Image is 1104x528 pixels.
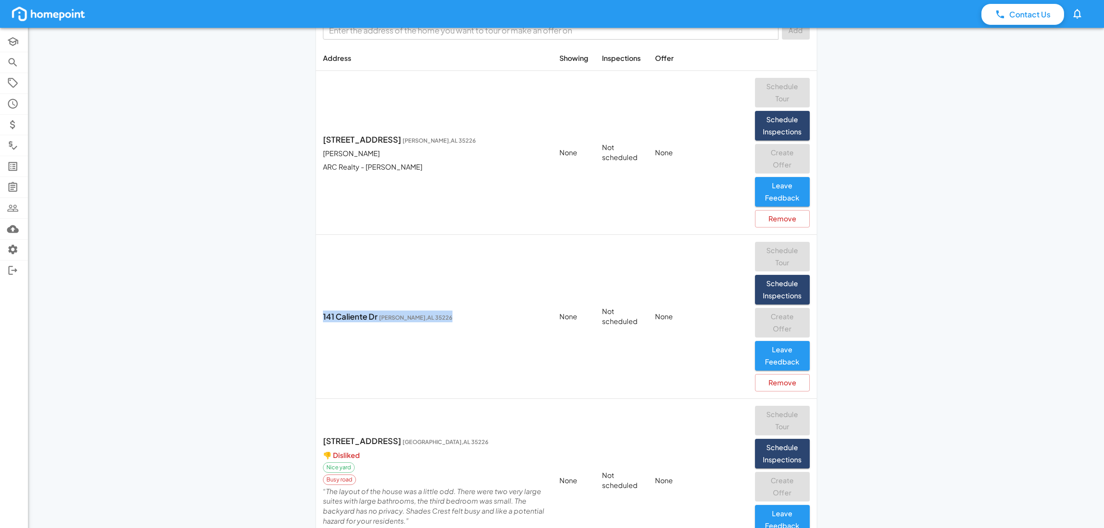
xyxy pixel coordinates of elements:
[655,148,741,158] p: None
[10,5,86,23] img: homepoint_logo_white.png
[323,435,546,447] p: [STREET_ADDRESS]
[755,177,809,207] button: Leave Feedback
[602,143,641,163] p: Not scheduled
[323,162,546,172] p: ARC Realty - [PERSON_NAME]
[323,463,354,471] span: Nice yard
[323,475,356,483] span: Busy road
[755,275,809,304] button: Schedule Inspections
[326,23,761,37] input: Enter the address of the home you want to tour or make an offer on
[602,53,641,63] p: Inspections
[323,134,546,145] p: [STREET_ADDRESS]
[323,53,546,63] p: Address
[602,307,641,327] p: Not scheduled
[323,311,546,322] p: 141 Caliente Dr
[559,476,588,486] p: None
[755,472,809,501] span: You have a pending offer on another property.
[755,341,809,371] button: Leave Feedback
[755,111,809,140] button: Schedule Inspections
[755,374,809,391] button: Remove
[655,476,741,486] p: None
[323,451,360,461] p: 👎 Disliked
[755,210,809,227] button: Remove
[655,312,741,322] p: None
[755,144,809,174] span: You have a pending offer on another property.
[1009,9,1051,20] p: Contact Us
[379,314,452,321] span: [PERSON_NAME] , AL 35226
[559,53,588,63] p: Showing
[323,487,546,527] p: “ The layout of the house was a little odd. There were two very large suites with large bathrooms...
[559,312,588,322] p: None
[602,471,641,491] p: Not scheduled
[323,149,546,159] p: [PERSON_NAME]
[755,308,809,338] span: You have a pending offer on another property.
[655,53,741,63] p: Offer
[559,148,588,158] p: None
[402,438,489,445] span: [GEOGRAPHIC_DATA] , AL 35226
[755,439,809,468] button: Schedule Inspections
[402,137,476,144] span: [PERSON_NAME] , AL 35226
